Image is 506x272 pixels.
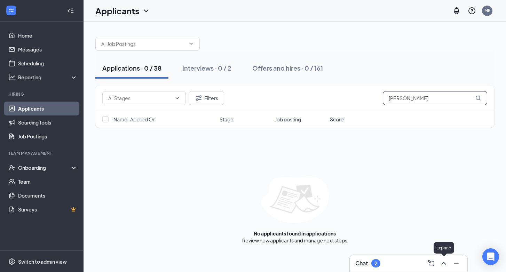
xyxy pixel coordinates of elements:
[475,95,481,101] svg: MagnifyingGlass
[355,259,368,267] h3: Chat
[452,7,461,15] svg: Notifications
[18,164,72,171] div: Onboarding
[254,230,336,237] div: No applicants found in applications
[434,242,454,254] div: Expand
[275,116,301,123] span: Job posting
[261,176,329,223] img: empty-state
[8,7,15,14] svg: WorkstreamLogo
[8,258,15,265] svg: Settings
[102,64,161,72] div: Applications · 0 / 38
[468,7,476,15] svg: QuestionInfo
[18,102,78,115] a: Applicants
[195,94,203,102] svg: Filter
[8,91,76,97] div: Hiring
[330,116,344,123] span: Score
[18,129,78,143] a: Job Postings
[440,259,448,267] svg: ChevronUp
[242,237,347,244] div: Review new applicants and manage next steps
[113,116,156,123] span: Name · Applied On
[452,259,460,267] svg: Minimize
[438,258,449,269] button: ChevronUp
[189,91,224,105] button: Filter Filters
[451,258,462,269] button: Minimize
[18,29,78,42] a: Home
[18,189,78,202] a: Documents
[484,8,490,14] div: ME
[18,175,78,189] a: Team
[18,42,78,56] a: Messages
[108,94,172,102] input: All Stages
[95,5,139,17] h1: Applicants
[374,261,377,266] div: 2
[142,7,150,15] svg: ChevronDown
[18,74,78,81] div: Reporting
[18,258,67,265] div: Switch to admin view
[174,95,180,101] svg: ChevronDown
[18,56,78,70] a: Scheduling
[8,74,15,81] svg: Analysis
[18,202,78,216] a: SurveysCrown
[8,150,76,156] div: Team Management
[8,164,15,171] svg: UserCheck
[101,40,185,48] input: All Job Postings
[482,248,499,265] div: Open Intercom Messenger
[252,64,323,72] div: Offers and hires · 0 / 161
[188,41,194,47] svg: ChevronDown
[18,115,78,129] a: Sourcing Tools
[426,258,437,269] button: ComposeMessage
[182,64,231,72] div: Interviews · 0 / 2
[427,259,435,267] svg: ComposeMessage
[220,116,234,123] span: Stage
[383,91,487,105] input: Search in applications
[67,7,74,14] svg: Collapse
